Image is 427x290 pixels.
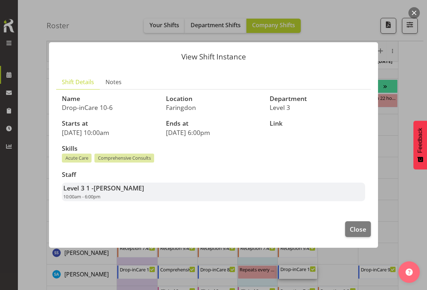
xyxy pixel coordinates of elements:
[345,221,371,237] button: Close
[406,269,413,276] img: help-xxl-2.png
[63,193,100,200] span: 10:00am - 6:00pm
[166,103,261,111] p: Faringdon
[62,95,157,102] h3: Name
[166,95,261,102] h3: Location
[62,78,94,86] span: Shift Details
[417,128,423,153] span: Feedback
[62,129,157,136] p: [DATE] 10:00am
[105,78,122,86] span: Notes
[166,120,261,127] h3: Ends at
[413,121,427,169] button: Feedback - Show survey
[62,103,157,111] p: Drop-inCare 10-6
[98,155,151,161] span: Comprehensive Consults
[62,171,365,178] h3: Staff
[166,129,261,136] p: [DATE] 6:00pm
[94,184,144,192] span: [PERSON_NAME]
[270,120,365,127] h3: Link
[350,224,366,234] span: Close
[56,53,371,61] p: View Shift Instance
[270,95,365,102] h3: Department
[65,155,88,161] span: Acute Care
[63,184,144,192] strong: Level 3 1 -
[62,120,157,127] h3: Starts at
[270,103,365,111] p: Level 3
[62,145,365,152] h3: Skills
